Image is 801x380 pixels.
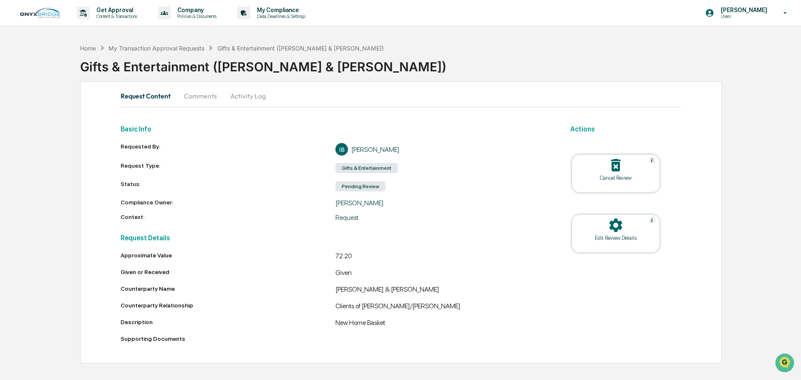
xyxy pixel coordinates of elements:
div: [PERSON_NAME] [335,199,550,207]
div: New Home Basket [335,319,550,329]
div: Edit Review Details [578,235,653,241]
div: Counterparty Name [121,285,335,292]
a: 🖐️Preclearance [5,102,57,117]
div: Compliance Owner: [121,199,335,207]
div: Requested By: [121,143,335,156]
h2: Request Details [121,234,550,242]
p: Company [171,7,221,13]
div: Given or Received [121,269,335,275]
button: Activity Log [224,86,272,106]
div: Gifts & Entertainment [335,163,398,173]
div: Cancel Review [578,175,653,181]
p: Get Approval [90,7,141,13]
div: 🗄️ [60,106,67,113]
img: Help [649,157,655,164]
div: Gifts & Entertainment ([PERSON_NAME] & [PERSON_NAME]) [80,53,801,74]
span: Data Lookup [17,121,53,129]
span: Pylon [83,141,101,148]
div: 🖐️ [8,106,15,113]
iframe: Open customer support [774,352,797,375]
p: Policies & Documents [171,13,221,19]
div: [PERSON_NAME] [351,146,400,154]
a: Powered byPylon [59,141,101,148]
div: Gifts & Entertainment ([PERSON_NAME] & [PERSON_NAME]) [217,45,384,52]
h2: Basic Info [121,125,550,133]
p: [PERSON_NAME] [714,7,771,13]
div: 🔎 [8,122,15,128]
div: Given [335,269,550,279]
div: IB [335,143,348,156]
span: Attestations [69,105,103,113]
div: Status: [121,181,335,192]
img: logo [20,8,60,18]
div: Clients of [PERSON_NAME]/[PERSON_NAME] [335,302,550,312]
div: Approximate Value [121,252,335,259]
h2: Actions [570,125,681,133]
span: Preclearance [17,105,54,113]
div: Pending Review [335,181,385,191]
div: We're available if you need us! [28,72,106,79]
p: Users [714,13,771,19]
p: How can we help? [8,18,152,31]
div: 72.20 [335,252,550,262]
div: [PERSON_NAME] & [PERSON_NAME] [335,285,550,295]
div: Start new chat [28,64,137,72]
p: Content & Transactions [90,13,141,19]
div: Home [80,45,96,52]
a: 🗄️Attestations [57,102,107,117]
button: Request Content [121,86,177,106]
p: Data, Deadlines & Settings [250,13,310,19]
div: Counterparty Relationship [121,302,335,309]
img: 1746055101610-c473b297-6a78-478c-a979-82029cc54cd1 [8,64,23,79]
p: My Compliance [250,7,310,13]
div: secondary tabs example [121,86,681,106]
div: Context: [121,214,335,221]
div: Request [335,214,550,221]
img: Help [649,217,655,224]
div: Description [121,319,335,325]
a: 🔎Data Lookup [5,118,56,133]
button: Start new chat [142,66,152,76]
div: My Transaction Approval Requests [108,45,204,52]
button: Comments [177,86,224,106]
div: Supporting Documents [121,335,550,342]
div: Request Type: [121,162,335,174]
